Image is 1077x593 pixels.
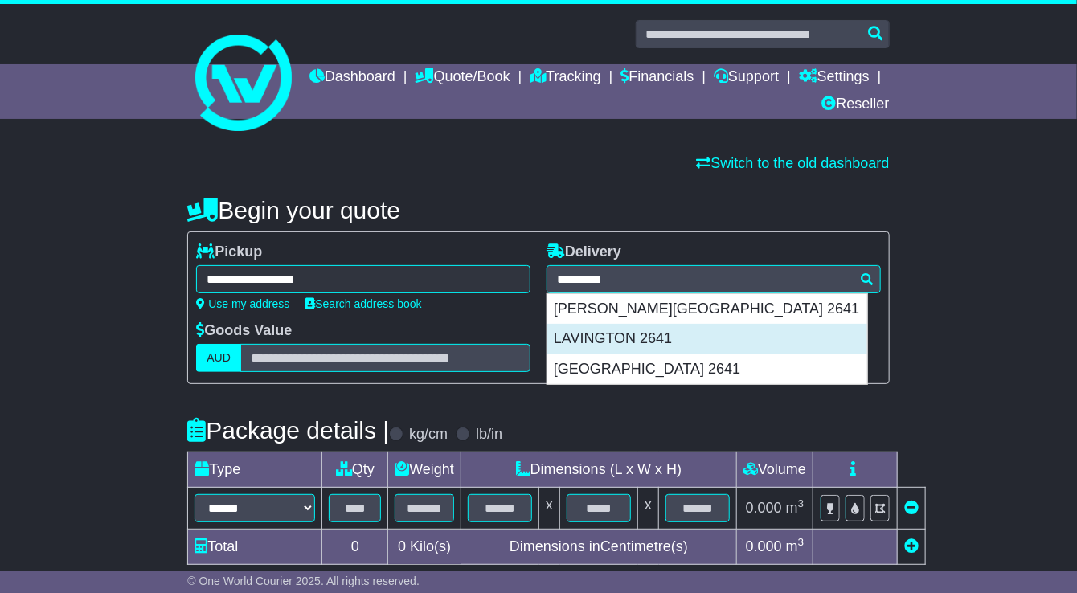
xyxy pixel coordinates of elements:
[547,243,621,261] label: Delivery
[539,488,560,530] td: x
[476,426,502,444] label: lb/in
[799,64,870,92] a: Settings
[188,530,322,565] td: Total
[620,64,694,92] a: Financials
[309,64,395,92] a: Dashboard
[322,530,388,565] td: 0
[416,64,510,92] a: Quote/Book
[461,530,737,565] td: Dimensions in Centimetre(s)
[187,197,889,223] h4: Begin your quote
[547,354,867,385] div: [GEOGRAPHIC_DATA] 2641
[398,538,406,554] span: 0
[786,538,805,554] span: m
[305,297,421,310] a: Search address book
[461,452,737,488] td: Dimensions (L x W x H)
[904,538,919,554] a: Add new item
[798,536,805,548] sup: 3
[786,500,805,516] span: m
[188,452,322,488] td: Type
[530,64,600,92] a: Tracking
[714,64,779,92] a: Support
[388,452,461,488] td: Weight
[547,265,881,293] typeahead: Please provide city
[196,243,262,261] label: Pickup
[196,322,292,340] label: Goods Value
[737,452,813,488] td: Volume
[746,500,782,516] span: 0.000
[746,538,782,554] span: 0.000
[697,155,890,171] a: Switch to the old dashboard
[547,294,867,325] div: [PERSON_NAME][GEOGRAPHIC_DATA] 2641
[322,452,388,488] td: Qty
[196,344,241,372] label: AUD
[904,500,919,516] a: Remove this item
[196,297,289,310] a: Use my address
[409,426,448,444] label: kg/cm
[638,488,659,530] td: x
[822,92,890,119] a: Reseller
[798,497,805,509] sup: 3
[388,530,461,565] td: Kilo(s)
[187,575,420,587] span: © One World Courier 2025. All rights reserved.
[547,324,867,354] div: LAVINGTON 2641
[187,417,389,444] h4: Package details |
